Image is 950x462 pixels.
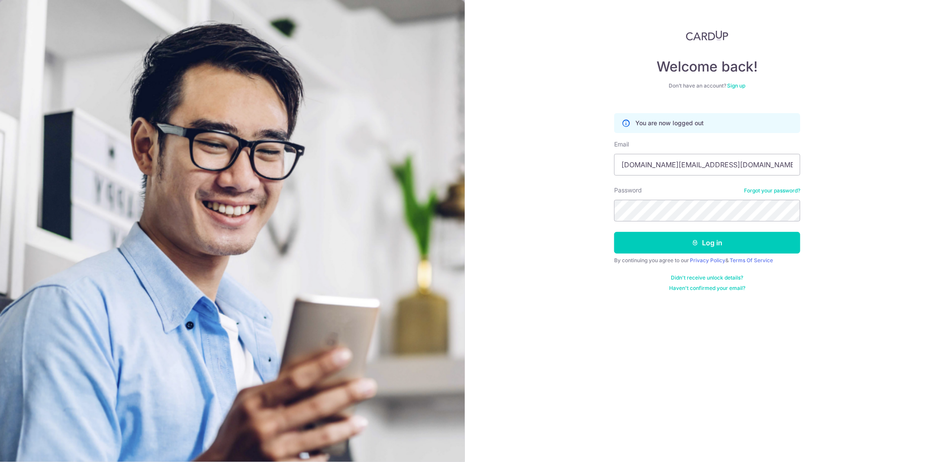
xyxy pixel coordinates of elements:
[635,119,704,127] p: You are now logged out
[669,285,745,292] a: Haven't confirmed your email?
[730,257,773,264] a: Terms Of Service
[614,82,800,89] div: Don’t have an account?
[690,257,725,264] a: Privacy Policy
[728,82,746,89] a: Sign up
[744,187,800,194] a: Forgot your password?
[614,140,629,149] label: Email
[614,232,800,254] button: Log in
[614,186,642,195] label: Password
[614,58,800,75] h4: Welcome back!
[614,154,800,176] input: Enter your Email
[686,30,728,41] img: CardUp Logo
[614,257,800,264] div: By continuing you agree to our &
[671,274,744,281] a: Didn't receive unlock details?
